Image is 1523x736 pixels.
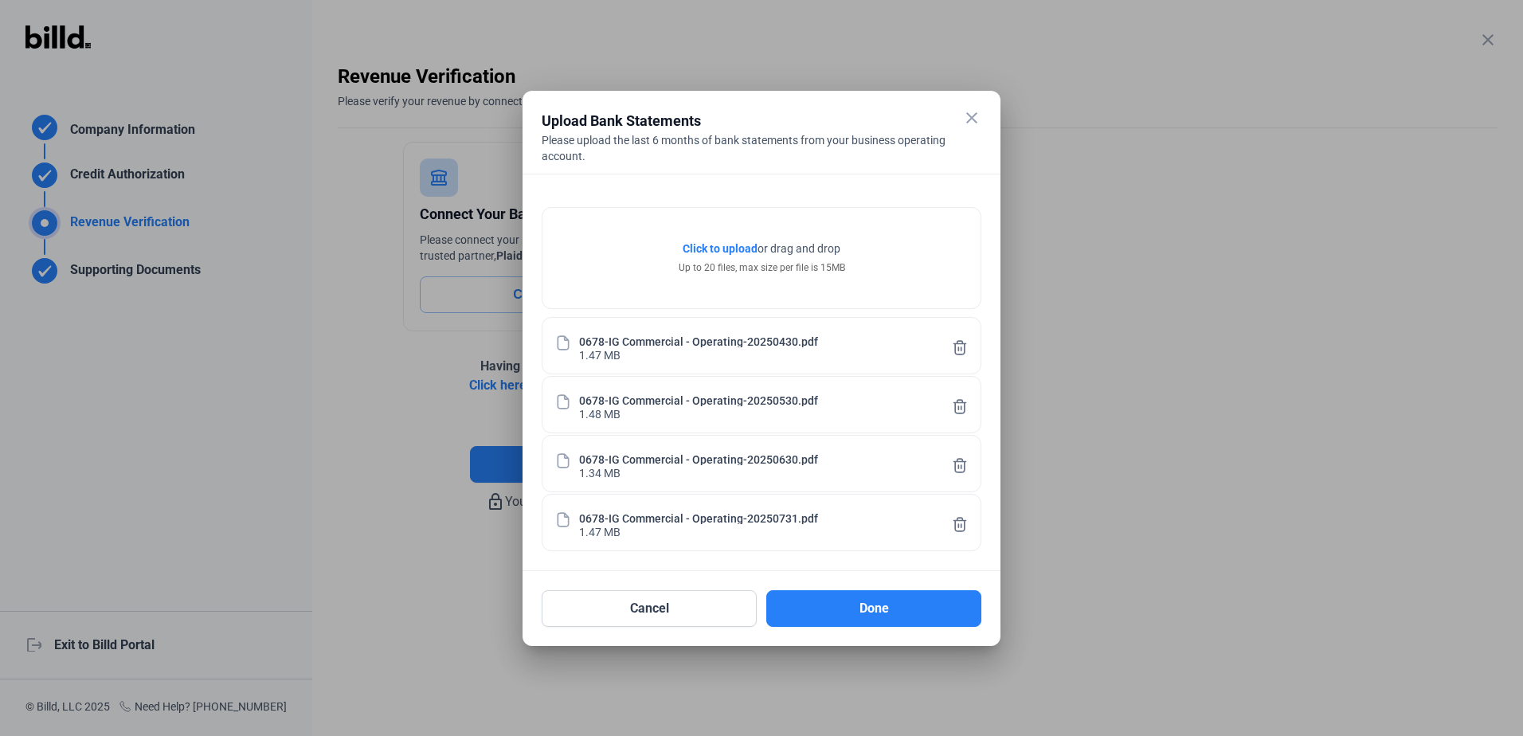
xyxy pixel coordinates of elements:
[579,465,621,479] div: 1.34 MB
[579,511,818,524] div: 0678-IG Commercial - Operating-20250731.pdf
[579,406,621,420] div: 1.48 MB
[542,110,942,132] div: Upload Bank Statements
[542,590,757,627] button: Cancel
[579,334,818,347] div: 0678-IG Commercial - Operating-20250430.pdf
[579,393,818,406] div: 0678-IG Commercial - Operating-20250530.pdf
[542,132,981,164] div: Please upload the last 6 months of bank statements from your business operating account.
[579,524,621,538] div: 1.47 MB
[579,452,818,465] div: 0678-IG Commercial - Operating-20250630.pdf
[679,260,845,275] div: Up to 20 files, max size per file is 15MB
[766,590,981,627] button: Done
[579,347,621,361] div: 1.47 MB
[683,242,758,255] span: Click to upload
[962,108,981,127] mat-icon: close
[758,241,840,256] span: or drag and drop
